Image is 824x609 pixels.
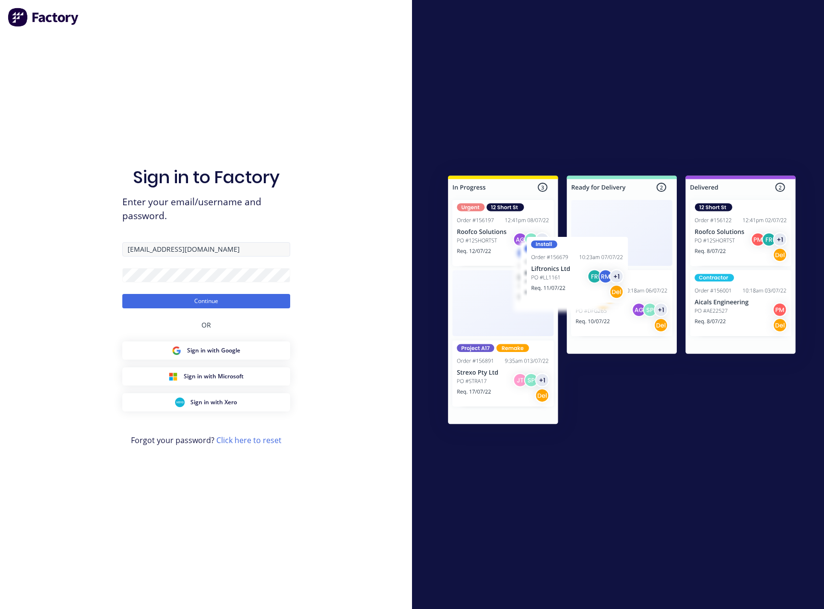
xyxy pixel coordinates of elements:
span: Sign in with Microsoft [184,372,244,381]
img: Sign in [427,156,817,447]
span: Sign in with Google [187,346,240,355]
img: Factory [8,8,80,27]
button: Continue [122,294,290,308]
img: Microsoft Sign in [168,372,178,381]
span: Enter your email/username and password. [122,195,290,223]
h1: Sign in to Factory [133,167,280,187]
div: OR [201,308,211,341]
span: Forgot your password? [131,434,282,446]
button: Xero Sign inSign in with Xero [122,393,290,411]
a: Click here to reset [216,435,282,445]
img: Google Sign in [172,346,181,355]
button: Microsoft Sign inSign in with Microsoft [122,367,290,386]
img: Xero Sign in [175,398,185,407]
span: Sign in with Xero [190,398,237,407]
button: Google Sign inSign in with Google [122,341,290,360]
input: Email/Username [122,242,290,257]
